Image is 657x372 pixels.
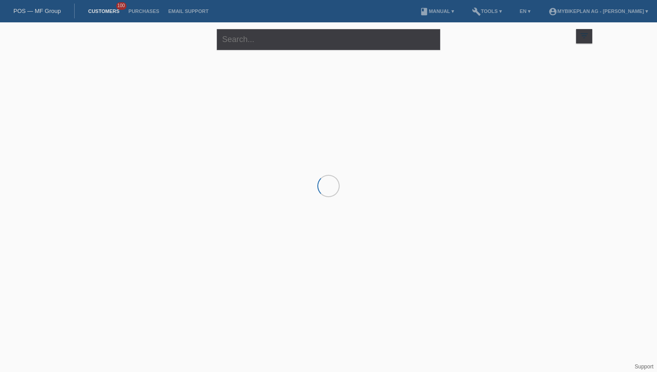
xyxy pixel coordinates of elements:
[84,8,124,14] a: Customers
[164,8,213,14] a: Email Support
[13,8,61,14] a: POS — MF Group
[472,7,481,16] i: build
[467,8,506,14] a: buildTools ▾
[579,31,589,41] i: filter_list
[420,7,429,16] i: book
[124,8,164,14] a: Purchases
[116,2,127,10] span: 100
[217,29,440,50] input: Search...
[635,364,653,370] a: Support
[515,8,535,14] a: EN ▾
[544,8,653,14] a: account_circleMybikeplan AG - [PERSON_NAME] ▾
[415,8,459,14] a: bookManual ▾
[548,7,557,16] i: account_circle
